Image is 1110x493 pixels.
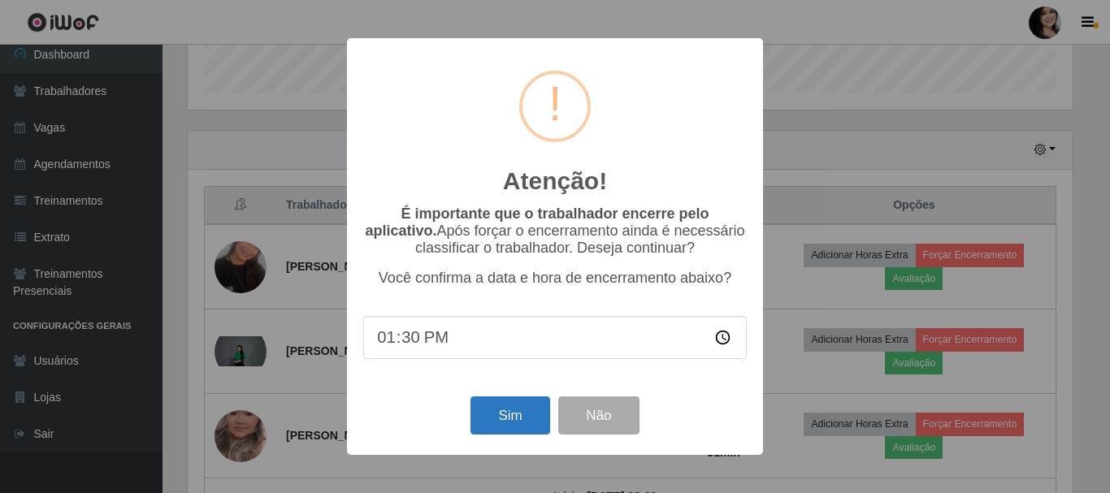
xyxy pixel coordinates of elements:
[363,205,747,257] p: Após forçar o encerramento ainda é necessário classificar o trabalhador. Deseja continuar?
[558,396,639,435] button: Não
[365,205,709,239] b: É importante que o trabalhador encerre pelo aplicativo.
[470,396,549,435] button: Sim
[363,270,747,287] p: Você confirma a data e hora de encerramento abaixo?
[503,166,607,196] h2: Atenção!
